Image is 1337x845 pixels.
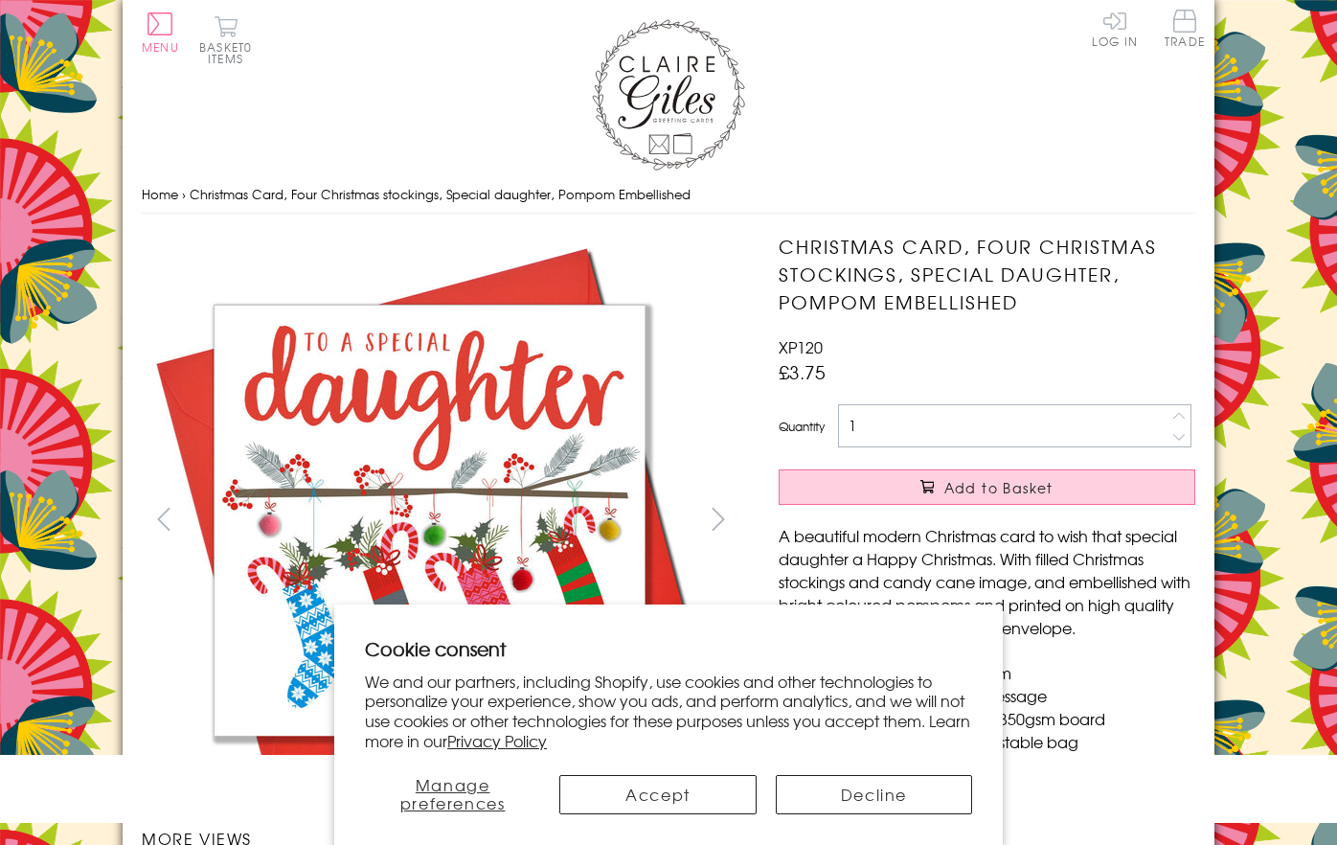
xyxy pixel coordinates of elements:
[776,775,972,814] button: Decline
[779,524,1195,639] p: A beautiful modern Christmas card to wish that special daughter a Happy Christmas. With filled Ch...
[779,335,823,358] span: XP120
[740,233,1315,808] img: Christmas Card, Four Christmas stockings, Special daughter, Pompom Embellished
[779,233,1195,315] h1: Christmas Card, Four Christmas stockings, Special daughter, Pompom Embellished
[400,773,506,814] span: Manage preferences
[592,19,745,171] img: Claire Giles Greetings Cards
[779,358,826,385] span: £3.75
[944,478,1054,497] span: Add to Basket
[559,775,756,814] button: Accept
[142,175,1195,215] nav: breadcrumbs
[142,497,185,540] button: prev
[1165,10,1205,51] a: Trade
[697,497,740,540] button: next
[182,185,186,203] span: ›
[142,233,716,808] img: Christmas Card, Four Christmas stockings, Special daughter, Pompom Embellished
[447,729,547,752] a: Privacy Policy
[365,635,972,662] h2: Cookie consent
[142,185,178,203] a: Home
[199,15,252,64] button: Basket0 items
[365,672,972,751] p: We and our partners, including Shopify, use cookies and other technologies to personalize your ex...
[142,12,179,53] button: Menu
[142,38,179,56] span: Menu
[190,185,691,203] span: Christmas Card, Four Christmas stockings, Special daughter, Pompom Embellished
[1092,10,1138,47] a: Log In
[365,775,540,814] button: Manage preferences
[779,469,1195,505] button: Add to Basket
[1165,10,1205,47] span: Trade
[208,38,252,67] span: 0 items
[779,418,825,435] label: Quantity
